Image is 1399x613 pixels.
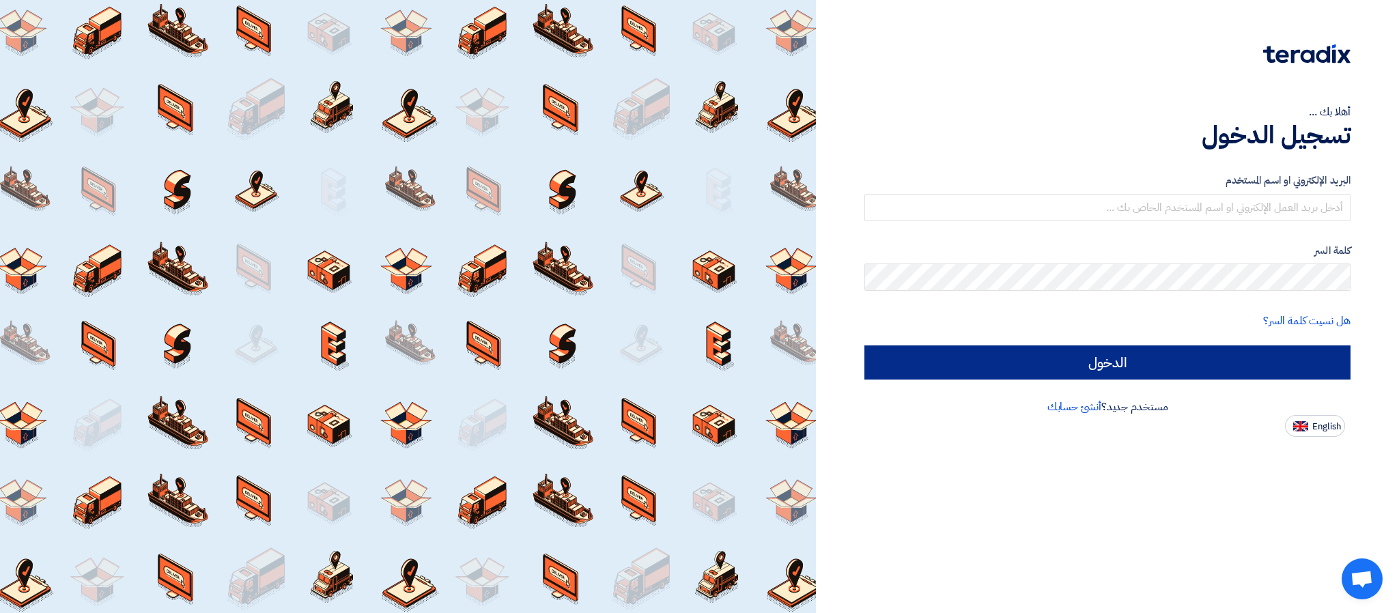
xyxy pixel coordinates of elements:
img: Teradix logo [1263,44,1351,63]
img: en-US.png [1293,421,1308,431]
label: البريد الإلكتروني او اسم المستخدم [864,173,1351,188]
input: الدخول [864,345,1351,380]
div: مستخدم جديد؟ [864,399,1351,415]
a: Open chat [1342,558,1383,599]
a: هل نسيت كلمة السر؟ [1263,313,1351,329]
a: أنشئ حسابك [1047,399,1101,415]
h1: تسجيل الدخول [864,120,1351,150]
input: أدخل بريد العمل الإلكتروني او اسم المستخدم الخاص بك ... [864,194,1351,221]
div: أهلا بك ... [864,104,1351,120]
span: English [1312,422,1341,431]
label: كلمة السر [864,243,1351,259]
button: English [1285,415,1345,437]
